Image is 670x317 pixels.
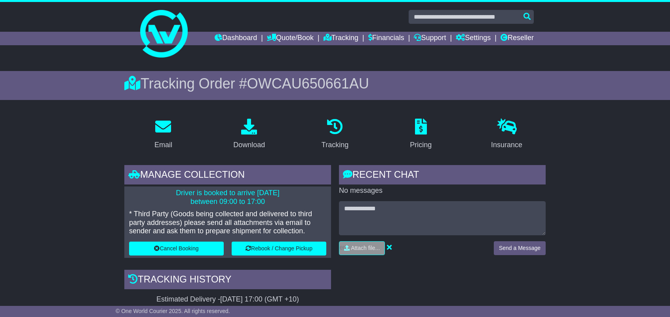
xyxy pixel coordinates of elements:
[368,32,404,45] a: Financials
[228,116,270,153] a: Download
[129,242,224,256] button: Cancel Booking
[501,32,534,45] a: Reseller
[339,165,546,186] div: RECENT CHAT
[267,32,314,45] a: Quote/Book
[129,189,326,206] p: Driver is booked to arrive [DATE] between 09:00 to 17:00
[414,32,446,45] a: Support
[456,32,491,45] a: Settings
[324,32,358,45] a: Tracking
[247,75,369,92] span: OWCAU650661AU
[486,116,527,153] a: Insurance
[154,140,172,150] div: Email
[116,308,230,314] span: © One World Courier 2025. All rights reserved.
[124,165,331,186] div: Manage collection
[232,242,326,256] button: Rebook / Change Pickup
[149,116,177,153] a: Email
[215,32,257,45] a: Dashboard
[491,140,522,150] div: Insurance
[405,116,437,153] a: Pricing
[339,186,546,195] p: No messages
[316,116,354,153] a: Tracking
[220,295,299,304] div: [DATE] 17:00 (GMT +10)
[410,140,432,150] div: Pricing
[494,241,546,255] button: Send a Message
[322,140,348,150] div: Tracking
[124,295,331,304] div: Estimated Delivery -
[124,270,331,291] div: Tracking history
[233,140,265,150] div: Download
[124,75,546,92] div: Tracking Order #
[129,210,326,236] p: * Third Party (Goods being collected and delivered to third party addresses) please send all atta...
